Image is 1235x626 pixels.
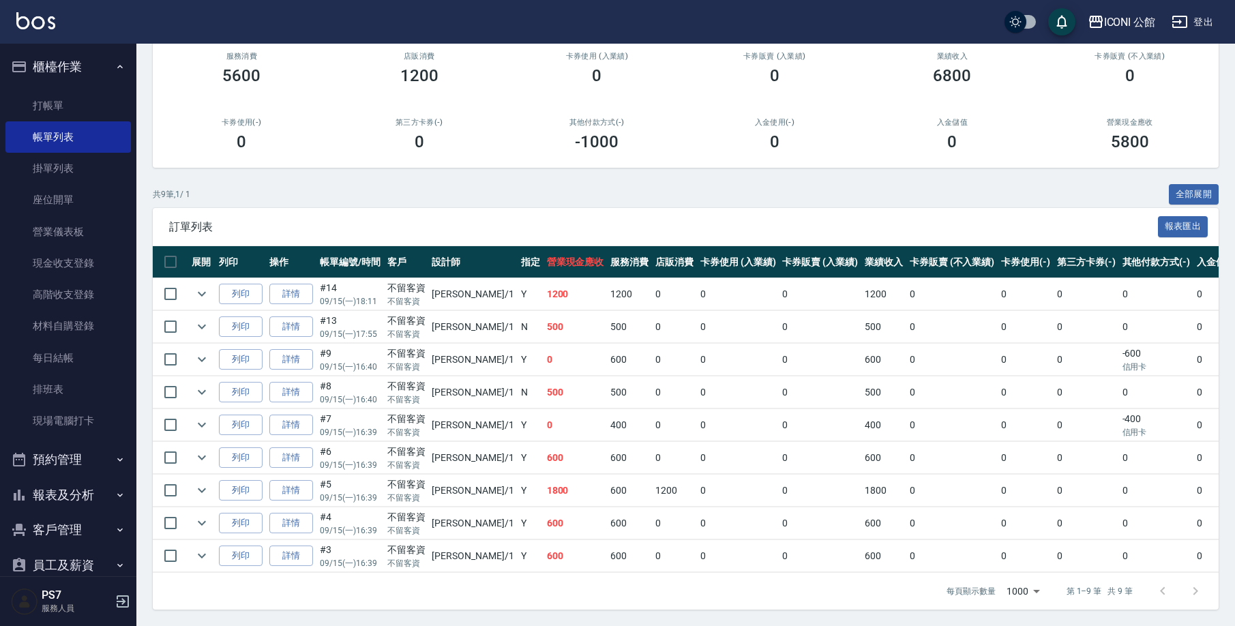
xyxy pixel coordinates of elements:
[387,477,426,492] div: 不留客資
[192,415,212,435] button: expand row
[5,512,131,548] button: 客戶管理
[5,216,131,248] a: 營業儀表板
[779,246,861,278] th: 卡券販賣 (入業績)
[1119,344,1194,376] td: -600
[1119,475,1194,507] td: 0
[219,415,263,436] button: 列印
[387,445,426,459] div: 不留客資
[544,540,608,572] td: 600
[387,412,426,426] div: 不留客資
[5,342,131,374] a: 每日結帳
[697,344,779,376] td: 0
[652,540,697,572] td: 0
[269,447,313,468] a: 詳情
[652,409,697,441] td: 0
[779,507,861,539] td: 0
[607,475,652,507] td: 600
[702,52,848,61] h2: 卡券販賣 (入業績)
[188,246,215,278] th: 展開
[192,546,212,566] button: expand row
[320,524,381,537] p: 09/15 (一) 16:39
[652,344,697,376] td: 0
[316,278,384,310] td: #14
[320,557,381,569] p: 09/15 (一) 16:39
[906,507,998,539] td: 0
[779,540,861,572] td: 0
[169,52,314,61] h3: 服務消費
[192,284,212,304] button: expand row
[1122,361,1191,373] p: 信用卡
[544,442,608,474] td: 600
[5,49,131,85] button: 櫃檯作業
[1122,426,1191,438] p: 信用卡
[320,459,381,471] p: 09/15 (一) 16:39
[779,442,861,474] td: 0
[906,246,998,278] th: 卡券販賣 (不入業績)
[607,311,652,343] td: 500
[42,588,111,602] h5: PS7
[906,409,998,441] td: 0
[192,480,212,501] button: expand row
[998,540,1054,572] td: 0
[316,376,384,408] td: #8
[1119,540,1194,572] td: 0
[219,284,263,305] button: 列印
[518,311,544,343] td: N
[906,278,998,310] td: 0
[387,281,426,295] div: 不留客資
[697,475,779,507] td: 0
[1067,585,1133,597] p: 第 1–9 筆 共 9 筆
[320,361,381,373] p: 09/15 (一) 16:40
[387,543,426,557] div: 不留客資
[387,459,426,471] p: 不留客資
[428,540,517,572] td: [PERSON_NAME] /1
[269,349,313,370] a: 詳情
[861,344,906,376] td: 600
[697,540,779,572] td: 0
[219,382,263,403] button: 列印
[1054,475,1119,507] td: 0
[387,510,426,524] div: 不留客資
[544,311,608,343] td: 500
[1119,246,1194,278] th: 其他付款方式(-)
[215,246,266,278] th: 列印
[607,507,652,539] td: 600
[1054,344,1119,376] td: 0
[544,475,608,507] td: 1800
[544,278,608,310] td: 1200
[5,184,131,215] a: 座位開單
[592,66,601,85] h3: 0
[1054,540,1119,572] td: 0
[5,548,131,583] button: 員工及薪資
[1054,278,1119,310] td: 0
[428,475,517,507] td: [PERSON_NAME] /1
[544,409,608,441] td: 0
[652,507,697,539] td: 0
[219,349,263,370] button: 列印
[320,328,381,340] p: 09/15 (一) 17:55
[428,246,517,278] th: 設計師
[524,118,670,127] h2: 其他付款方式(-)
[316,311,384,343] td: #13
[544,507,608,539] td: 600
[237,132,246,151] h3: 0
[316,442,384,474] td: #6
[906,344,998,376] td: 0
[5,477,131,513] button: 報表及分析
[316,344,384,376] td: #9
[518,246,544,278] th: 指定
[415,132,424,151] h3: 0
[607,442,652,474] td: 600
[1001,573,1045,610] div: 1000
[5,90,131,121] a: 打帳單
[5,442,131,477] button: 預約管理
[906,442,998,474] td: 0
[320,492,381,504] p: 09/15 (一) 16:39
[1104,14,1156,31] div: ICONI 公館
[320,295,381,308] p: 09/15 (一) 18:11
[861,311,906,343] td: 500
[697,246,779,278] th: 卡券使用 (入業績)
[387,295,426,308] p: 不留客資
[607,540,652,572] td: 600
[1125,66,1135,85] h3: 0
